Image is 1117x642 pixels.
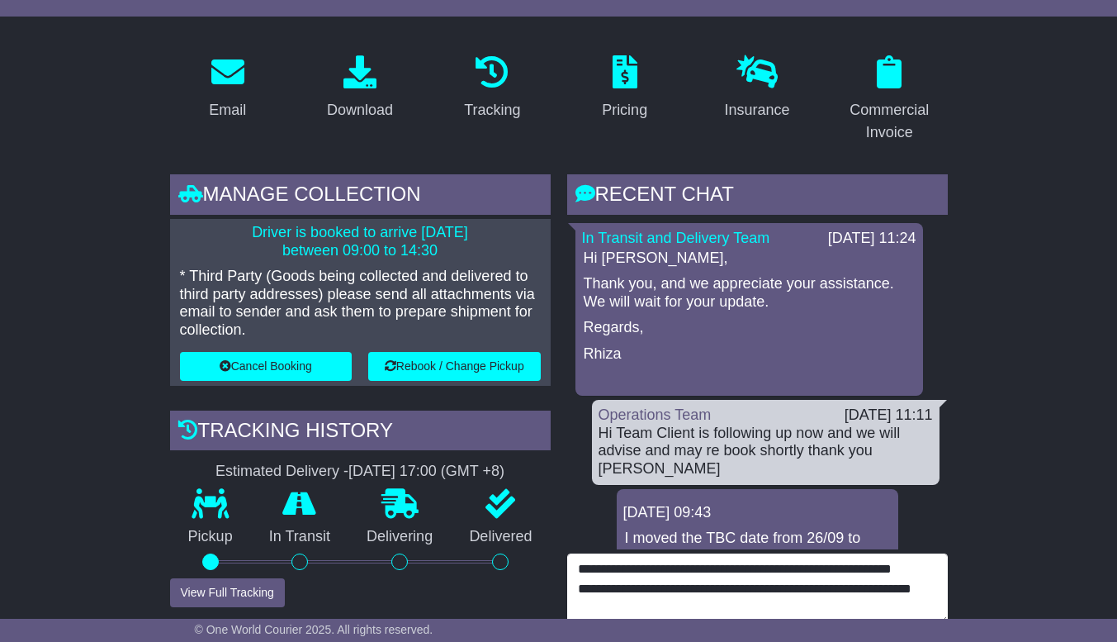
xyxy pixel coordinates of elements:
p: In Transit [251,528,348,546]
a: Pricing [591,50,658,127]
p: Delivered [451,528,550,546]
div: [DATE] 09:43 [623,504,892,522]
a: Email [198,50,257,127]
p: Pickup [170,528,251,546]
div: Tracking history [170,411,551,455]
a: Insurance [713,50,800,127]
div: Tracking [464,99,520,121]
a: Download [316,50,404,127]
button: View Full Tracking [170,578,285,607]
p: Regards, [584,319,915,337]
a: Operations Team [599,407,712,423]
p: I moved the TBC date from 26/09 to 29/09 and the ETA from 02/10 to 08/10 while waiting for the re... [625,530,890,601]
div: RECENT CHAT [567,174,948,219]
a: Tracking [453,50,531,127]
button: Cancel Booking [180,352,353,381]
span: © One World Courier 2025. All rights reserved. [195,623,433,636]
p: * Third Party (Goods being collected and delivered to third party addresses) please send all atta... [180,268,541,339]
div: Manage collection [170,174,551,219]
p: Delivering [348,528,451,546]
p: Rhiza [584,345,915,364]
div: Commercial Invoice [842,99,936,144]
div: [DATE] 17:00 (GMT +8) [348,463,504,481]
div: Hi Team Client is following up now and we will advise and may re book shortly thank you [PERSON_N... [599,425,933,478]
p: Driver is booked to arrive [DATE] between 09:00 to 14:30 [180,224,541,259]
div: Email [209,99,246,121]
p: Hi [PERSON_NAME], [584,250,915,268]
div: Insurance [724,99,789,121]
div: Pricing [602,99,647,121]
div: [DATE] 11:24 [828,230,916,248]
button: Rebook / Change Pickup [368,352,541,381]
div: Download [327,99,393,121]
a: In Transit and Delivery Team [582,230,770,246]
p: Thank you, and we appreciate your assistance. We will wait for your update. [584,275,915,311]
div: Estimated Delivery - [170,463,551,481]
div: [DATE] 11:11 [845,407,933,425]
a: Commercial Invoice [831,50,947,150]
